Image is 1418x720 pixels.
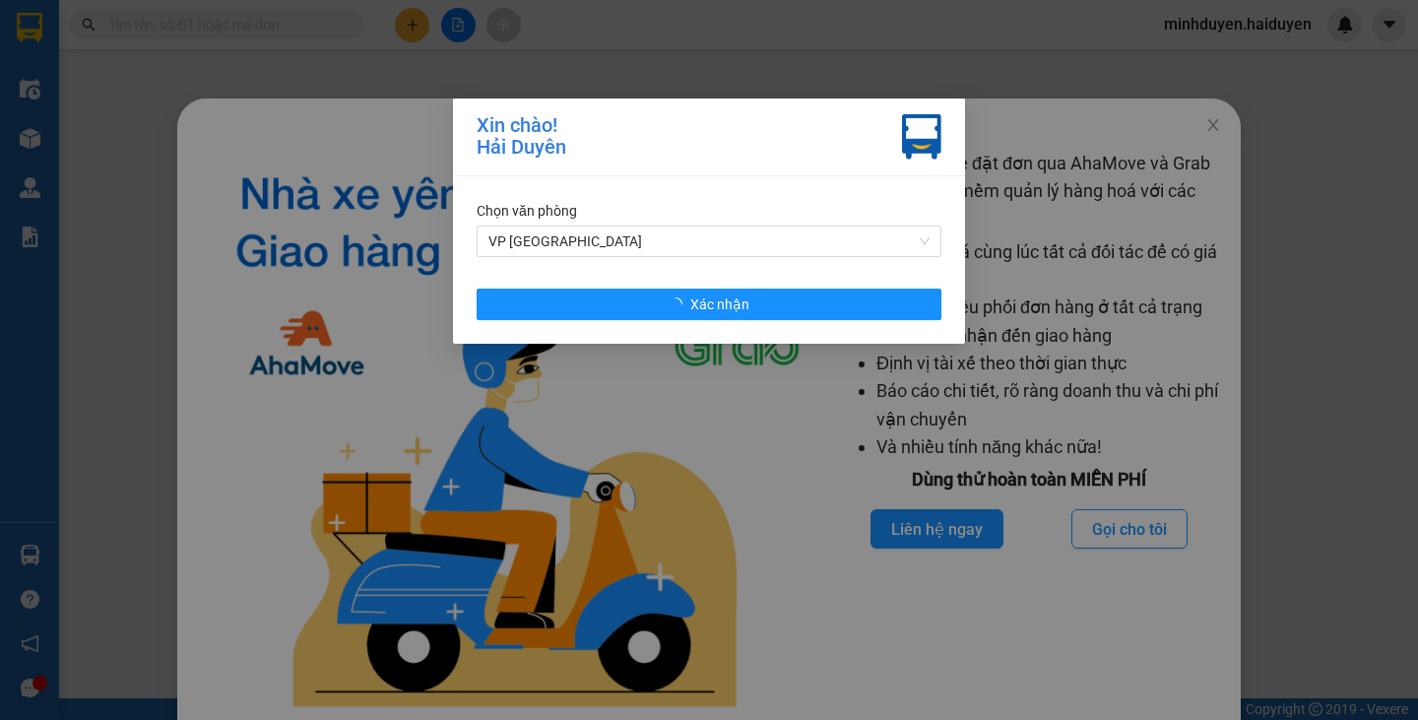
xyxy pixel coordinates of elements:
div: Xin chào! Hải Duyên [477,114,566,160]
div: Chọn văn phòng [477,200,941,222]
button: Xác nhận [477,289,941,320]
span: loading [669,297,690,311]
img: vxr-icon [902,114,941,160]
span: VP Sài Gòn [488,227,930,256]
span: Xác nhận [690,294,749,315]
